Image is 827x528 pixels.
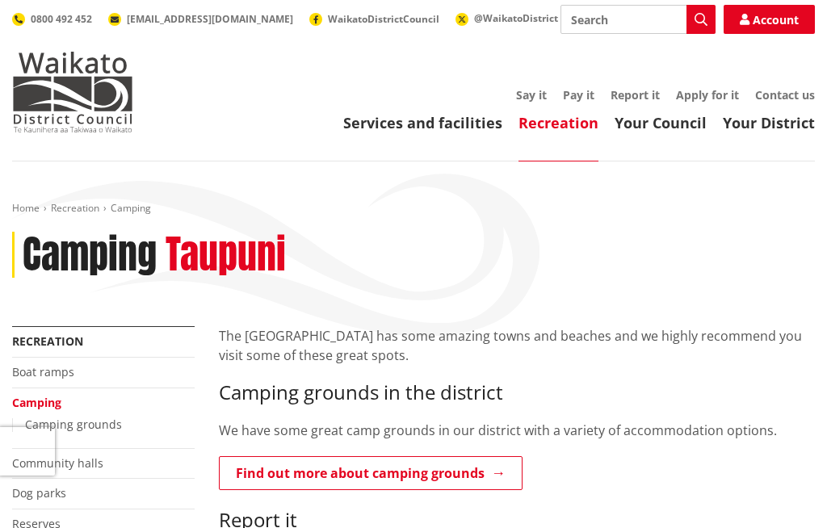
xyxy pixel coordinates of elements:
[31,12,92,26] span: 0800 492 452
[108,12,293,26] a: [EMAIL_ADDRESS][DOMAIN_NAME]
[12,52,133,132] img: Waikato District Council - Te Kaunihera aa Takiwaa o Waikato
[219,326,815,365] p: The [GEOGRAPHIC_DATA] has some amazing towns and beaches and we highly recommend you visit some o...
[611,87,660,103] a: Report it
[12,364,74,379] a: Boat ramps
[12,12,92,26] a: 0800 492 452
[12,455,103,471] a: Community halls
[723,113,815,132] a: Your District
[455,11,558,25] a: @WaikatoDistrict
[51,201,99,215] a: Recreation
[219,456,523,490] a: Find out more about camping grounds
[12,202,815,216] nav: breadcrumb
[518,113,598,132] a: Recreation
[676,87,739,103] a: Apply for it
[12,485,66,501] a: Dog parks
[219,381,815,404] h3: Camping grounds in the district
[12,201,40,215] a: Home
[309,12,439,26] a: WaikatoDistrictCouncil
[111,201,151,215] span: Camping
[474,11,558,25] span: @WaikatoDistrict
[560,5,716,34] input: Search input
[127,12,293,26] span: [EMAIL_ADDRESS][DOMAIN_NAME]
[12,395,61,410] a: Camping
[219,421,815,440] p: We have some great camp grounds in our district with a variety of accommodation options.
[516,87,547,103] a: Say it
[563,87,594,103] a: Pay it
[166,232,286,279] h2: Taupuni
[755,87,815,103] a: Contact us
[12,333,83,349] a: Recreation
[25,417,122,432] a: Camping grounds
[328,12,439,26] span: WaikatoDistrictCouncil
[615,113,707,132] a: Your Council
[343,113,502,132] a: Services and facilities
[724,5,815,34] a: Account
[23,232,157,279] h1: Camping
